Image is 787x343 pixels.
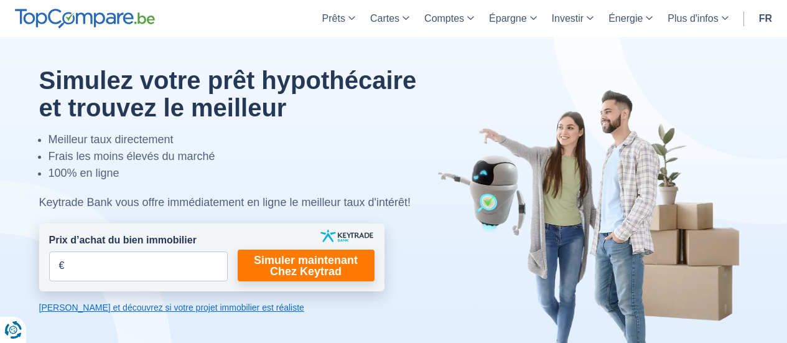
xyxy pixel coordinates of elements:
[49,165,445,182] li: 100% en ligne
[15,9,155,29] img: TopCompare
[49,148,445,165] li: Frais les moins élevés du marché
[238,250,375,281] a: Simuler maintenant Chez Keytrad
[49,233,197,248] label: Prix d’achat du bien immobilier
[49,131,445,148] li: Meilleur taux directement
[59,259,65,273] span: €
[320,230,373,242] img: keytrade
[39,301,384,314] a: [PERSON_NAME] et découvrez si votre projet immobilier est réaliste
[39,194,445,211] div: Keytrade Bank vous offre immédiatement en ligne le meilleur taux d'intérêt!
[39,67,445,121] h1: Simulez votre prêt hypothécaire et trouvez le meilleur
